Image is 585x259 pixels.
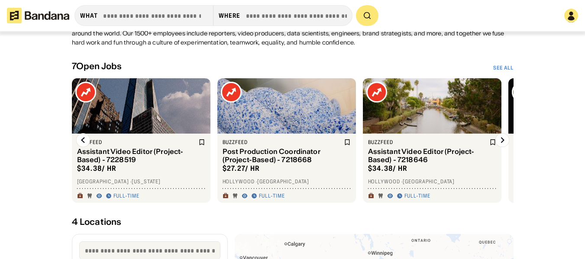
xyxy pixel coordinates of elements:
[368,139,488,146] div: BuzzFeed
[223,178,351,185] div: Hollywood · [GEOGRAPHIC_DATA]
[404,192,431,199] div: Full-time
[223,147,342,164] div: Post Production Coordinator (Project-Based) - 7218668
[368,164,408,173] div: $ 34.38 / hr
[75,82,96,102] img: BuzzFeed logo
[493,64,514,71] a: See All
[77,178,205,185] div: [GEOGRAPHIC_DATA] · [US_STATE]
[76,133,90,147] img: Left Arrow
[221,82,242,102] img: BuzzFeed logo
[77,164,117,173] div: $ 34.38 / hr
[366,82,387,102] img: BuzzFeed logo
[363,78,501,203] a: BuzzFeed logoBuzzFeedAssistant Video Editor (Project-Based) - 7218646$34.38/ hrHollywood ·[GEOGRA...
[368,178,496,185] div: Hollywood · [GEOGRAPHIC_DATA]
[217,78,356,203] a: BuzzFeed logoBuzzFeedPost Production Coordinator (Project-Based) - 7218668$27.27/ hrHollywood ·[G...
[495,133,509,147] img: Right Arrow
[72,217,514,227] div: 4 Locations
[7,8,69,23] img: Bandana logotype
[80,12,98,19] div: what
[113,192,140,199] div: Full-time
[368,147,488,164] div: Assistant Video Editor (Project-Based) - 7218646
[72,61,122,71] div: 7 Open Jobs
[77,147,197,164] div: Assistant Video Editor (Project-Based) - 7228519
[259,192,285,199] div: Full-time
[219,12,241,19] div: Where
[77,139,197,146] div: BuzzFeed
[223,164,260,173] div: $ 27.27 / hr
[72,78,210,203] a: BuzzFeed logoBuzzFeedAssistant Video Editor (Project-Based) - 7228519$34.38/ hr[GEOGRAPHIC_DATA] ...
[223,139,342,146] div: BuzzFeed
[512,82,533,102] img: BuzzFeed logo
